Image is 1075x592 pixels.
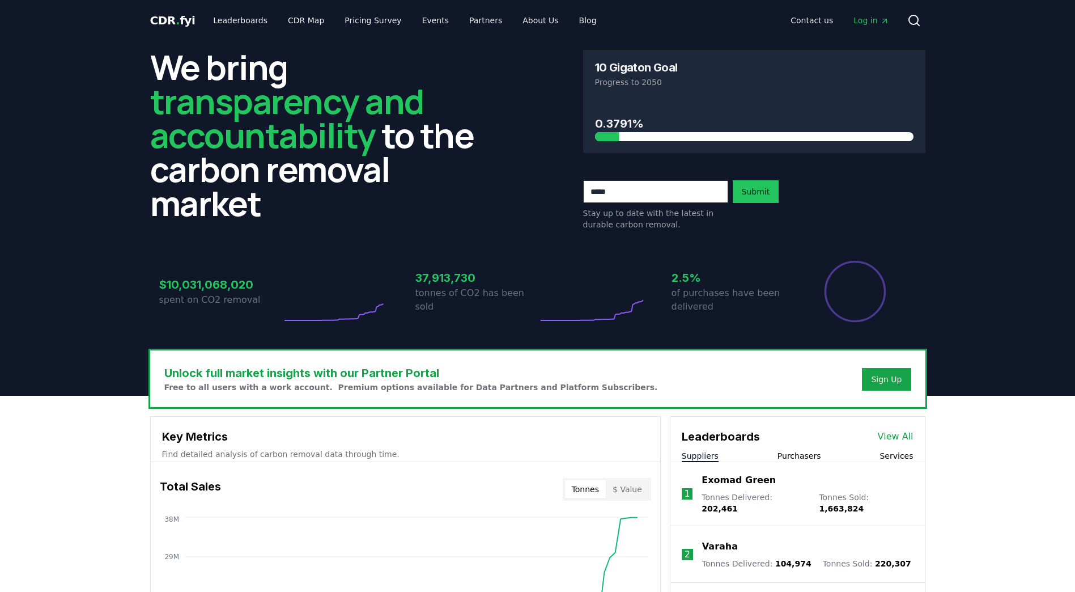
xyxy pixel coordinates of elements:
[702,492,808,514] p: Tonnes Delivered :
[702,558,811,569] p: Tonnes Delivered :
[871,374,902,385] a: Sign Up
[415,269,538,286] h3: 37,913,730
[844,10,898,31] a: Log in
[415,286,538,314] p: tonnes of CO2 has been sold
[878,430,913,443] a: View All
[777,450,821,462] button: Purchasers
[279,10,333,31] a: CDR Map
[682,450,719,462] button: Suppliers
[781,10,898,31] nav: Main
[513,10,567,31] a: About Us
[684,487,690,501] p: 1
[875,559,911,568] span: 220,307
[150,14,196,27] span: CDR fyi
[164,382,658,393] p: Free to all users with a work account. Premium options available for Data Partners and Platform S...
[823,260,887,323] div: Percentage of sales delivered
[862,368,911,391] button: Sign Up
[733,180,779,203] button: Submit
[570,10,606,31] a: Blog
[164,553,179,561] tspan: 29M
[606,480,649,498] button: $ Value
[595,115,913,132] h3: 0.3791%
[819,504,864,513] span: 1,663,824
[460,10,511,31] a: Partners
[879,450,913,462] button: Services
[775,559,811,568] span: 104,974
[160,478,221,501] h3: Total Sales
[682,428,760,445] h3: Leaderboards
[164,515,179,523] tspan: 38M
[176,14,180,27] span: .
[702,504,738,513] span: 202,461
[150,78,424,158] span: transparency and accountability
[162,428,649,445] h3: Key Metrics
[413,10,458,31] a: Events
[565,480,606,498] button: Tonnes
[335,10,410,31] a: Pricing Survey
[150,50,492,220] h2: We bring to the carbon removal market
[150,12,196,28] a: CDR.fyi
[204,10,605,31] nav: Main
[781,10,842,31] a: Contact us
[702,473,776,487] a: Exomad Green
[159,276,282,293] h3: $10,031,068,020
[685,548,690,561] p: 2
[583,208,728,230] p: Stay up to date with the latest in durable carbon removal.
[595,77,913,88] p: Progress to 2050
[819,492,913,514] p: Tonnes Sold :
[204,10,277,31] a: Leaderboards
[159,293,282,307] p: spent on CO2 removal
[164,365,658,382] h3: Unlock full market insights with our Partner Portal
[595,62,678,73] h3: 10 Gigaton Goal
[162,449,649,460] p: Find detailed analysis of carbon removal data through time.
[823,558,911,569] p: Tonnes Sold :
[672,286,794,314] p: of purchases have been delivered
[702,540,738,553] a: Varaha
[672,269,794,286] h3: 2.5%
[853,15,889,26] span: Log in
